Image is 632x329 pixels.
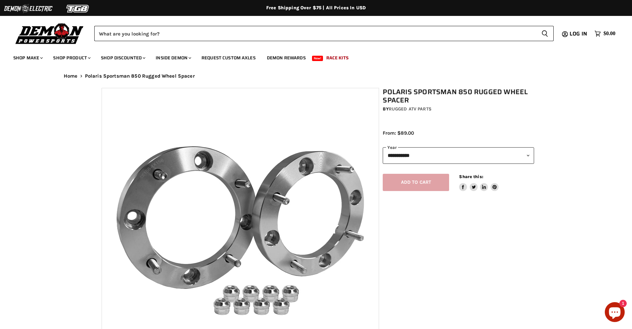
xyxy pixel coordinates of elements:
a: Shop Make [8,51,47,65]
div: by [383,105,534,113]
aside: Share this: [459,174,499,191]
span: Share this: [459,174,483,179]
a: Request Custom Axles [197,51,261,65]
h1: Polaris Sportsman 850 Rugged Wheel Spacer [383,88,534,104]
ul: Main menu [8,48,614,65]
span: $0.00 [603,31,615,37]
a: Log in [567,31,591,37]
a: Rugged ATV Parts [389,106,432,112]
div: Free Shipping Over $75 | All Prices In USD [50,5,582,11]
img: Demon Electric Logo 2 [3,2,53,15]
a: Home [64,73,78,79]
select: year [383,147,534,164]
a: Race Kits [321,51,354,65]
span: Log in [570,30,587,38]
img: Demon Powersports [13,22,86,45]
span: Polaris Sportsman 850 Rugged Wheel Spacer [85,73,195,79]
a: $0.00 [591,29,619,38]
span: New! [312,56,323,61]
img: TGB Logo 2 [53,2,103,15]
span: From: $89.00 [383,130,414,136]
input: Search [94,26,536,41]
a: Inside Demon [151,51,195,65]
inbox-online-store-chat: Shopify online store chat [603,302,627,324]
a: Shop Product [48,51,95,65]
form: Product [94,26,554,41]
button: Search [536,26,554,41]
nav: Breadcrumbs [50,73,582,79]
a: Demon Rewards [262,51,311,65]
a: Shop Discounted [96,51,149,65]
